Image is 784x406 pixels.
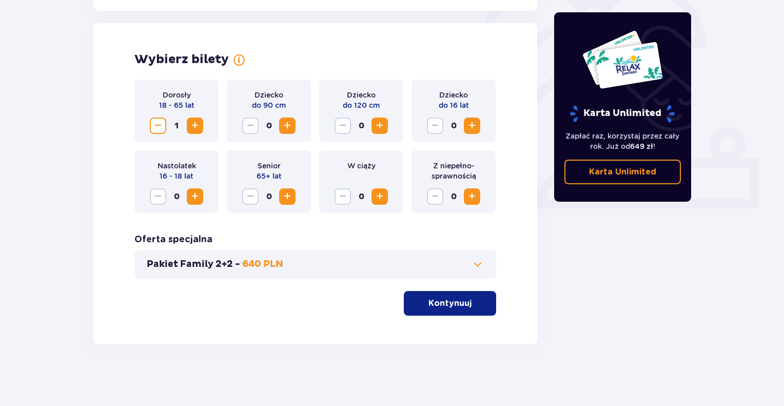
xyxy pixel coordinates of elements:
p: 16 - 18 lat [160,171,193,181]
span: 0 [353,188,369,205]
button: Zmniejsz [427,188,443,205]
p: do 16 lat [439,100,469,110]
button: Zmniejsz [242,118,259,134]
span: 0 [353,118,369,134]
span: 0 [445,188,462,205]
p: Karta Unlimited [569,105,676,123]
p: Kontynuuj [428,298,472,309]
button: Zwiększ [464,118,480,134]
button: Zmniejsz [335,118,351,134]
span: 649 zł [630,142,653,150]
h3: Oferta specjalna [134,234,212,246]
p: Dziecko [347,90,376,100]
button: Zmniejsz [335,188,351,205]
button: Zmniejsz [150,118,166,134]
button: Zwiększ [279,188,296,205]
button: Zwiększ [279,118,296,134]
a: Karta Unlimited [564,160,681,184]
button: Zwiększ [464,188,480,205]
p: 65+ lat [257,171,282,181]
button: Zwiększ [187,118,203,134]
p: 640 PLN [242,258,283,270]
p: Senior [258,161,281,171]
button: Kontynuuj [404,291,496,316]
span: 0 [261,118,277,134]
span: 0 [168,188,185,205]
button: Zwiększ [187,188,203,205]
p: Pakiet Family 2+2 - [147,258,240,270]
p: Nastolatek [158,161,196,171]
p: Dziecko [254,90,283,100]
button: Zmniejsz [427,118,443,134]
p: do 90 cm [252,100,286,110]
button: Zmniejsz [150,188,166,205]
span: 0 [261,188,277,205]
p: Dziecko [439,90,468,100]
img: Dwie karty całoroczne do Suntago z napisem 'UNLIMITED RELAX', na białym tle z tropikalnymi liśćmi... [582,30,663,89]
p: 18 - 65 lat [159,100,194,110]
p: do 120 cm [343,100,380,110]
h2: Wybierz bilety [134,52,229,67]
span: 0 [445,118,462,134]
button: Zmniejsz [242,188,259,205]
p: W ciąży [347,161,376,171]
p: Karta Unlimited [589,166,656,178]
p: Dorosły [163,90,191,100]
button: Zwiększ [371,188,388,205]
button: Pakiet Family 2+2 -640 PLN [147,258,484,270]
button: Zwiększ [371,118,388,134]
p: Zapłać raz, korzystaj przez cały rok. Już od ! [564,131,681,151]
span: 1 [168,118,185,134]
p: Z niepełno­sprawnością [420,161,487,181]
